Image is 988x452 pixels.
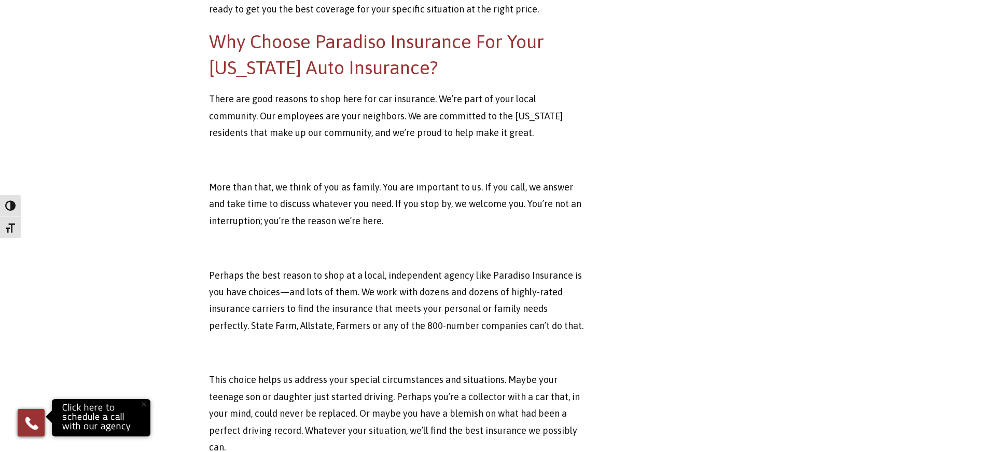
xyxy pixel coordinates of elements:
p: Perhaps the best reason to shop at a local, independent agency like Paradiso Insurance is you hav... [209,267,584,335]
p: There are good reasons to shop here for car insurance. We’re part of your local community. Our em... [209,91,584,141]
p: More than that, we think of you as family. You are important to us. If you call, we answer and ta... [209,179,584,229]
h2: Why Choose Paradiso Insurance For Your [US_STATE] Auto Insurance? [209,29,584,81]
